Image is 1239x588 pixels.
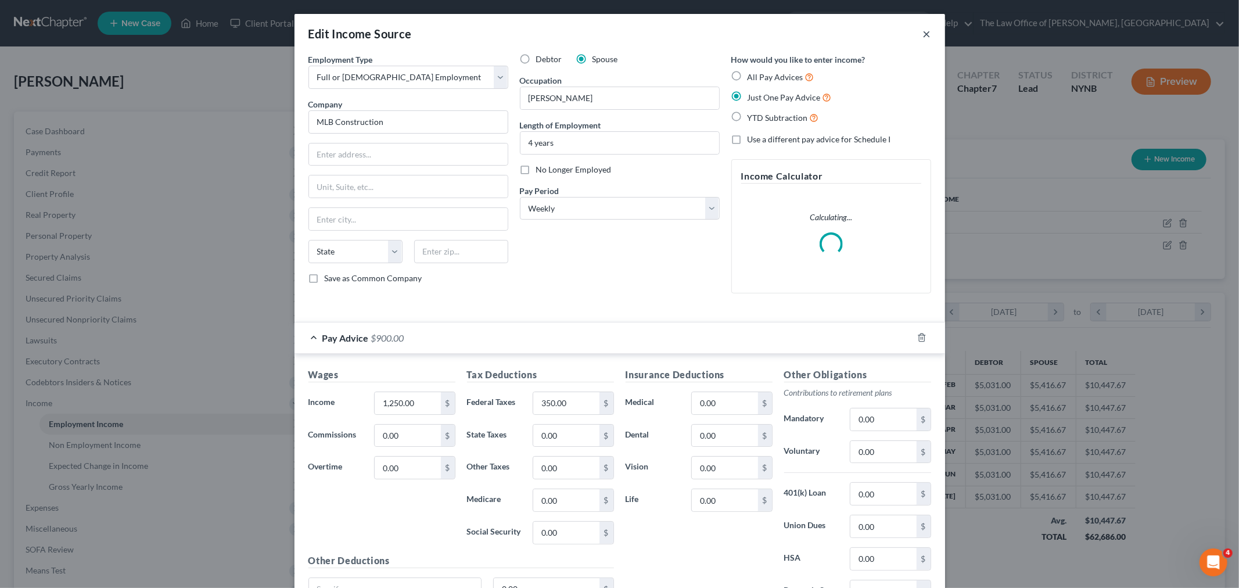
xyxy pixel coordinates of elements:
[308,368,455,382] h5: Wages
[308,554,614,568] h5: Other Deductions
[917,515,931,537] div: $
[692,425,757,447] input: 0.00
[731,53,865,66] label: How would you like to enter income?
[599,522,613,544] div: $
[1223,548,1233,558] span: 4
[461,392,527,415] label: Federal Taxes
[620,489,686,512] label: Life
[308,110,508,134] input: Search company by name...
[748,113,808,123] span: YTD Subtraction
[375,457,440,479] input: 0.00
[784,387,931,399] p: Contributions to retirement plans
[308,99,343,109] span: Company
[533,392,599,414] input: 0.00
[533,489,599,511] input: 0.00
[441,425,455,447] div: $
[461,456,527,479] label: Other Taxes
[748,92,821,102] span: Just One Pay Advice
[692,392,757,414] input: 0.00
[850,408,916,431] input: 0.00
[599,392,613,414] div: $
[520,132,719,154] input: ex: 2 years
[778,408,845,431] label: Mandatory
[309,144,508,166] input: Enter address...
[758,392,772,414] div: $
[592,54,618,64] span: Spouse
[441,457,455,479] div: $
[536,54,562,64] span: Debtor
[917,441,931,463] div: $
[850,515,916,537] input: 0.00
[371,332,404,343] span: $900.00
[850,483,916,505] input: 0.00
[692,489,757,511] input: 0.00
[778,440,845,464] label: Voluntary
[917,408,931,431] div: $
[303,456,369,479] label: Overtime
[308,397,335,407] span: Income
[778,482,845,505] label: 401(k) Loan
[850,441,916,463] input: 0.00
[375,392,440,414] input: 0.00
[533,457,599,479] input: 0.00
[303,424,369,447] label: Commissions
[461,489,527,512] label: Medicare
[758,457,772,479] div: $
[599,457,613,479] div: $
[1200,548,1227,576] iframe: Intercom live chat
[441,392,455,414] div: $
[778,515,845,538] label: Union Dues
[533,522,599,544] input: 0.00
[536,164,612,174] span: No Longer Employed
[533,425,599,447] input: 0.00
[620,424,686,447] label: Dental
[308,55,373,64] span: Employment Type
[741,169,921,184] h5: Income Calculator
[414,240,508,263] input: Enter zip...
[520,186,559,196] span: Pay Period
[626,368,773,382] h5: Insurance Deductions
[325,273,422,283] span: Save as Common Company
[467,368,614,382] h5: Tax Deductions
[784,368,931,382] h5: Other Obligations
[778,547,845,571] label: HSA
[309,175,508,198] input: Unit, Suite, etc...
[748,72,803,82] span: All Pay Advices
[461,424,527,447] label: State Taxes
[520,119,601,131] label: Length of Employment
[375,425,440,447] input: 0.00
[850,548,916,570] input: 0.00
[917,548,931,570] div: $
[599,489,613,511] div: $
[620,456,686,479] label: Vision
[692,457,757,479] input: 0.00
[741,211,921,223] p: Calculating...
[923,27,931,41] button: ×
[520,74,562,87] label: Occupation
[620,392,686,415] label: Medical
[758,425,772,447] div: $
[748,134,891,144] span: Use a different pay advice for Schedule I
[917,483,931,505] div: $
[309,208,508,230] input: Enter city...
[461,521,527,544] label: Social Security
[758,489,772,511] div: $
[599,425,613,447] div: $
[308,26,412,42] div: Edit Income Source
[520,87,719,109] input: --
[322,332,369,343] span: Pay Advice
